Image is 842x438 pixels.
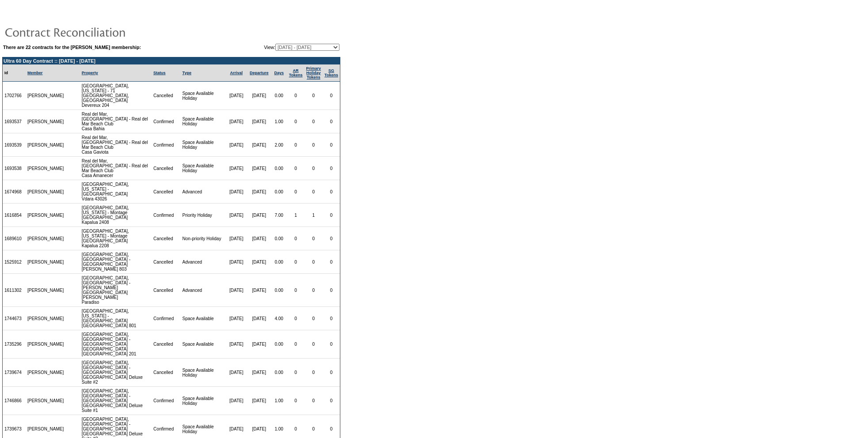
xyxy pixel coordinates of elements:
td: Priority Holiday [181,204,225,227]
td: 0 [287,274,305,307]
td: [GEOGRAPHIC_DATA], [US_STATE] - Montage [GEOGRAPHIC_DATA] Kapalua 2208 [80,227,152,250]
td: 1689610 [3,227,26,250]
td: [DATE] [225,157,248,180]
td: Advanced [181,180,225,204]
td: 1.00 [271,110,287,133]
td: [GEOGRAPHIC_DATA], [GEOGRAPHIC_DATA] - [GEOGRAPHIC_DATA] [GEOGRAPHIC_DATA] Deluxe Suite #1 [80,387,152,415]
td: 0.00 [271,227,287,250]
td: [GEOGRAPHIC_DATA], [US_STATE] - Montage [GEOGRAPHIC_DATA] Kapalua 2408 [80,204,152,227]
td: [PERSON_NAME] [26,359,66,387]
td: 0 [305,250,323,274]
td: 0 [323,227,340,250]
a: SGTokens [324,68,338,77]
td: [PERSON_NAME] [26,82,66,110]
td: [GEOGRAPHIC_DATA], [US_STATE] - [GEOGRAPHIC_DATA] Vdara 43026 [80,180,152,204]
td: 0.00 [271,359,287,387]
td: 0 [323,110,340,133]
a: Departure [250,71,269,75]
a: Primary HolidayTokens [306,66,321,79]
td: 0 [305,180,323,204]
td: [DATE] [248,250,271,274]
td: [GEOGRAPHIC_DATA], [US_STATE] - 71 [GEOGRAPHIC_DATA], [GEOGRAPHIC_DATA] Devereux 204 [80,82,152,110]
td: 1 [287,204,305,227]
td: 2.00 [271,133,287,157]
td: [DATE] [248,330,271,359]
td: Real del Mar, [GEOGRAPHIC_DATA] - Real del Mar Beach Club Casa Bahia [80,110,152,133]
td: [DATE] [248,133,271,157]
td: Ultra 60 Day Contract :: [DATE] - [DATE] [3,57,340,64]
td: [DATE] [225,82,248,110]
td: 0 [287,387,305,415]
td: [PERSON_NAME] [26,180,66,204]
td: [DATE] [248,110,271,133]
td: [PERSON_NAME] [26,133,66,157]
td: 0 [287,330,305,359]
td: 0 [323,250,340,274]
td: 0 [323,82,340,110]
td: 1702766 [3,82,26,110]
td: Cancelled [152,274,180,307]
td: 1739674 [3,359,26,387]
td: 0 [323,157,340,180]
td: 1 [305,204,323,227]
td: 0 [287,82,305,110]
a: Property [82,71,98,75]
td: 1735296 [3,330,26,359]
td: [GEOGRAPHIC_DATA], [GEOGRAPHIC_DATA] - [GEOGRAPHIC_DATA] [GEOGRAPHIC_DATA] Deluxe Suite #2 [80,359,152,387]
td: 0 [287,133,305,157]
td: [DATE] [248,157,271,180]
td: [DATE] [225,180,248,204]
td: Cancelled [152,180,180,204]
td: 1746866 [3,387,26,415]
td: [DATE] [248,227,271,250]
td: [DATE] [248,180,271,204]
td: 0 [305,227,323,250]
td: Non-priority Holiday [181,227,225,250]
td: Space Available [181,307,225,330]
td: 0.00 [271,274,287,307]
td: Space Available Holiday [181,157,225,180]
td: 0.00 [271,82,287,110]
td: 1693538 [3,157,26,180]
td: Confirmed [152,110,180,133]
td: [DATE] [225,250,248,274]
td: 0.00 [271,157,287,180]
td: 1693539 [3,133,26,157]
td: [PERSON_NAME] [26,250,66,274]
td: 0 [323,330,340,359]
td: [DATE] [225,274,248,307]
td: Confirmed [152,204,180,227]
td: 0 [323,387,340,415]
td: [DATE] [248,387,271,415]
a: Member [27,71,43,75]
a: Type [183,71,191,75]
td: [PERSON_NAME] [26,274,66,307]
td: Space Available Holiday [181,133,225,157]
td: 0 [323,274,340,307]
td: Space Available Holiday [181,110,225,133]
td: [PERSON_NAME] [26,204,66,227]
td: Cancelled [152,227,180,250]
td: Cancelled [152,359,180,387]
td: Real del Mar, [GEOGRAPHIC_DATA] - Real del Mar Beach Club Casa Gaviota [80,133,152,157]
td: [PERSON_NAME] [26,307,66,330]
td: Cancelled [152,250,180,274]
td: 0 [323,180,340,204]
td: [DATE] [248,307,271,330]
td: [DATE] [248,204,271,227]
td: Id [3,64,26,82]
td: Space Available Holiday [181,359,225,387]
td: Cancelled [152,82,180,110]
td: 0 [287,250,305,274]
td: 0.00 [271,250,287,274]
td: 1693537 [3,110,26,133]
td: [GEOGRAPHIC_DATA], [GEOGRAPHIC_DATA] - [GEOGRAPHIC_DATA] [GEOGRAPHIC_DATA] [GEOGRAPHIC_DATA] 201 [80,330,152,359]
td: [DATE] [225,133,248,157]
td: 0 [305,307,323,330]
a: Status [153,71,166,75]
td: 0 [305,157,323,180]
td: [PERSON_NAME] [26,157,66,180]
td: Advanced [181,274,225,307]
td: [DATE] [248,82,271,110]
td: 0 [305,330,323,359]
